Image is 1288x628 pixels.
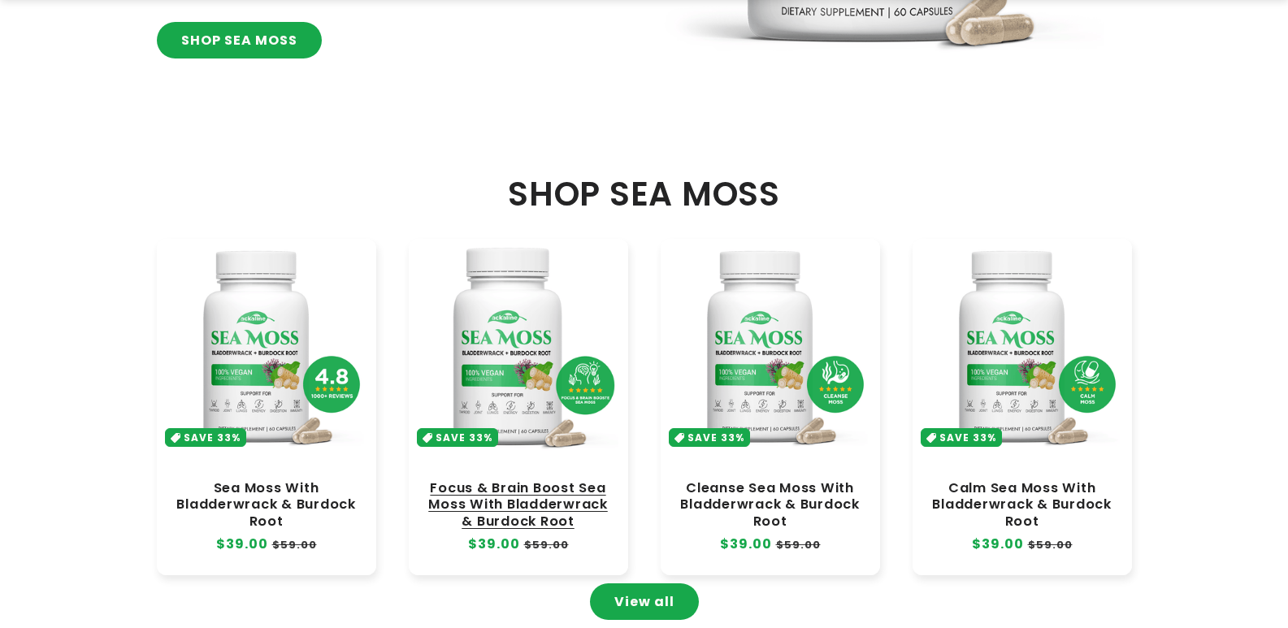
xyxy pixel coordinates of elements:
a: Sea Moss With Bladderwrack & Burdock Root [173,480,360,529]
a: SHOP SEA MOSS [157,22,322,58]
a: Cleanse Sea Moss With Bladderwrack & Burdock Root [677,480,864,529]
a: Focus & Brain Boost Sea Moss With Bladderwrack & Burdock Root [425,480,612,529]
a: Calm Sea Moss With Bladderwrack & Burdock Root [929,480,1116,529]
a: View all products in the Sea Moss Capsules collection [590,583,699,620]
h2: SHOP SEA MOSS [157,174,1132,214]
ul: Slider [157,239,1132,575]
